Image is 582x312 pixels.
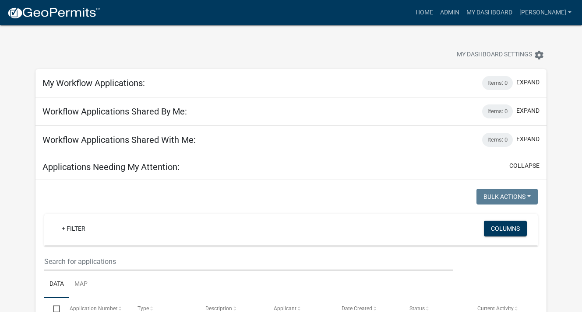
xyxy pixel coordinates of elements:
[534,50,544,60] i: settings
[457,50,532,60] span: My Dashboard Settings
[482,76,513,90] div: Items: 0
[138,305,149,312] span: Type
[516,4,575,21] a: [PERSON_NAME]
[516,135,540,144] button: expand
[342,305,372,312] span: Date Created
[477,305,514,312] span: Current Activity
[69,270,93,298] a: Map
[476,189,538,205] button: Bulk Actions
[482,104,513,118] div: Items: 0
[42,135,196,145] h5: Workflow Applications Shared With Me:
[44,270,69,298] a: Data
[42,78,145,88] h5: My Workflow Applications:
[509,161,540,170] button: collapse
[44,253,453,270] input: Search for applications
[484,221,527,236] button: Columns
[70,305,117,312] span: Application Number
[274,305,296,312] span: Applicant
[516,106,540,115] button: expand
[409,305,425,312] span: Status
[482,133,513,147] div: Items: 0
[412,4,437,21] a: Home
[42,106,187,117] h5: Workflow Applications Shared By Me:
[437,4,463,21] a: Admin
[450,46,551,63] button: My Dashboard Settingssettings
[42,162,180,172] h5: Applications Needing My Attention:
[516,78,540,87] button: expand
[463,4,516,21] a: My Dashboard
[205,305,232,312] span: Description
[55,221,92,236] a: + Filter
